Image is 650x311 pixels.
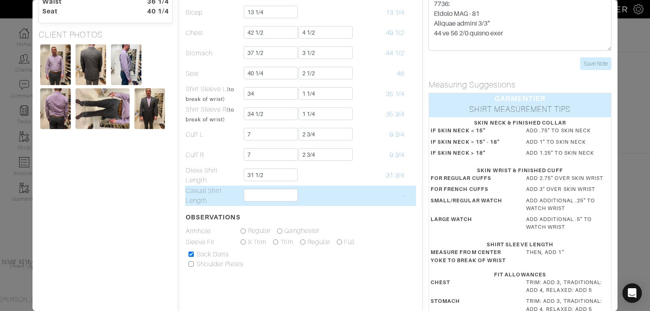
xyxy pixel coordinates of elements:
img: aUNuB1NmbNYpX3uMXzaAFV85 [111,44,141,85]
span: 35 3/4 [386,111,404,118]
td: Shirt Sleeve L [185,84,240,104]
span: 9 3/4 [390,151,404,159]
dt: Seat [36,7,129,16]
div: SKIN WRIST & FINISHED CUFF [431,166,609,174]
dd: ADD .75" TO SKIN NECK [520,127,615,134]
td: Casual Shirt Length [185,186,240,206]
span: 35 1/4 [386,90,404,98]
dt: 40 1/4 [129,7,175,16]
dt: MEASURE FROM CENTER YOKE TO BREAK OF WRIST [425,248,520,264]
dd: ADD 3" OVER SKIN WRIST [520,185,615,193]
span: 44 1/2 [386,50,404,57]
div: Open Intercom Messenger [622,283,642,303]
dd: ADD ADDITIONAL .25" TO WATCH WRIST [520,197,615,212]
input: Save Note [580,57,611,70]
label: Full [344,237,355,247]
label: Regular [308,237,330,247]
dd: ADD 2.75" OVER SKIN WRIST [520,174,615,182]
td: Bicep [185,2,240,23]
img: xtqtwUR4aBcaWzTmWFz8L6fW [134,88,165,129]
div: GARMENTIER [429,93,611,104]
td: Sleeve Fit [185,237,240,248]
dt: SMALL/REGULAR WATCH [425,197,520,215]
div: SKIN NECK & FINISHED COLLAR [431,119,609,127]
label: Trim [280,237,293,247]
label: Ganghester [284,226,319,236]
label: Back Darts [197,250,229,259]
dt: CHEST [425,278,520,297]
img: TU8SJckYBVQphaAfr3Xz474B [40,44,71,85]
dd: ADD 1.25" TO SKIN NECK [520,149,615,157]
img: tsMLyQjgqKtvSHk2Gt9yYf4Q [40,88,71,129]
label: Shoulder Pleats [197,259,243,269]
dd: TRIM: ADD 3, TRADITIONAL: ADD 4, RELAXED: ADD 5 [520,278,615,294]
td: Chest [185,23,240,43]
label: X Trim [248,237,266,247]
td: Cuff R [185,145,240,165]
td: Armhole [185,226,240,237]
dt: IF SKIN NECK < 15" [425,127,520,138]
span: 13 1/4 [386,9,404,16]
dd: ADD ADDITIONAL .5" TO WATCH WRIST [520,215,615,231]
td: Cuff L [185,125,240,145]
th: OBSERVATIONS [185,206,240,226]
dd: THEN, ADD 1" [520,248,615,261]
h5: Measuring Suggestions [429,80,611,90]
dt: LARGE WATCH [425,215,520,234]
span: - [402,192,404,199]
td: Dress Shirt Length [185,165,240,186]
span: 49 1/2 [386,29,404,37]
h5: CLIENT PHOTOS [39,30,173,39]
dt: IF SKIN NECK = 15" - 18" [425,138,520,149]
td: Seat [185,64,240,84]
div: SHIRT MEASUREMENT TIPS [429,104,611,117]
span: 46 [397,70,404,77]
div: SHIRT SLEEVE LENGTH [431,241,609,248]
span: 31 3/4 [386,172,404,179]
img: VgT8hd5bLE49ZHU9s4XkvHuD [76,88,130,129]
td: Stomach [185,43,240,64]
div: FIT ALLOWANCES [431,271,609,278]
img: Z1XPofGkJ78AqVzfXmniyUGD [76,44,106,85]
td: Shirt Sleeve R [185,104,240,125]
dd: ADD 1" TO SKIN NECK [520,138,615,146]
dt: FOR FRENCH CUFFS [425,185,520,196]
label: Regular [248,226,271,236]
dt: FOR REGULAR CUFFS [425,174,520,185]
span: 9 3/4 [390,131,404,138]
dt: IF SKIN NECK > 18" [425,149,520,160]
